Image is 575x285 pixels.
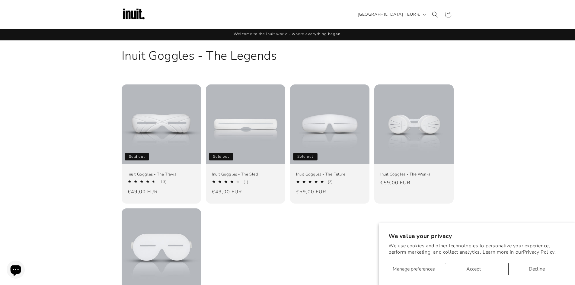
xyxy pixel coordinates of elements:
button: Accept [445,263,502,275]
a: Inuit Goggles - The Wonka [380,172,448,177]
div: Announcement [122,29,454,40]
span: Welcome to the Inuit world - where everything began. [234,31,342,37]
span: [GEOGRAPHIC_DATA] | EUR € [358,11,420,17]
h2: We value your privacy [388,233,565,240]
summary: Search [428,8,442,21]
inbox-online-store-chat: Shopify online store chat [5,261,27,280]
p: We use cookies and other technologies to personalize your experience, perform marketing, and coll... [388,243,565,255]
a: Inuit Goggles - The Sled [212,172,279,177]
a: Privacy Policy. [523,249,556,255]
button: [GEOGRAPHIC_DATA] | EUR € [354,9,428,20]
button: Decline [508,263,565,275]
img: Inuit Logo [122,2,146,27]
button: Manage preferences [388,263,439,275]
a: Inuit Goggles - The Travis [128,172,195,177]
a: Inuit Goggles - The Future [296,172,363,177]
span: Manage preferences [393,266,435,272]
h1: Inuit Goggles - The Legends [122,48,454,64]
